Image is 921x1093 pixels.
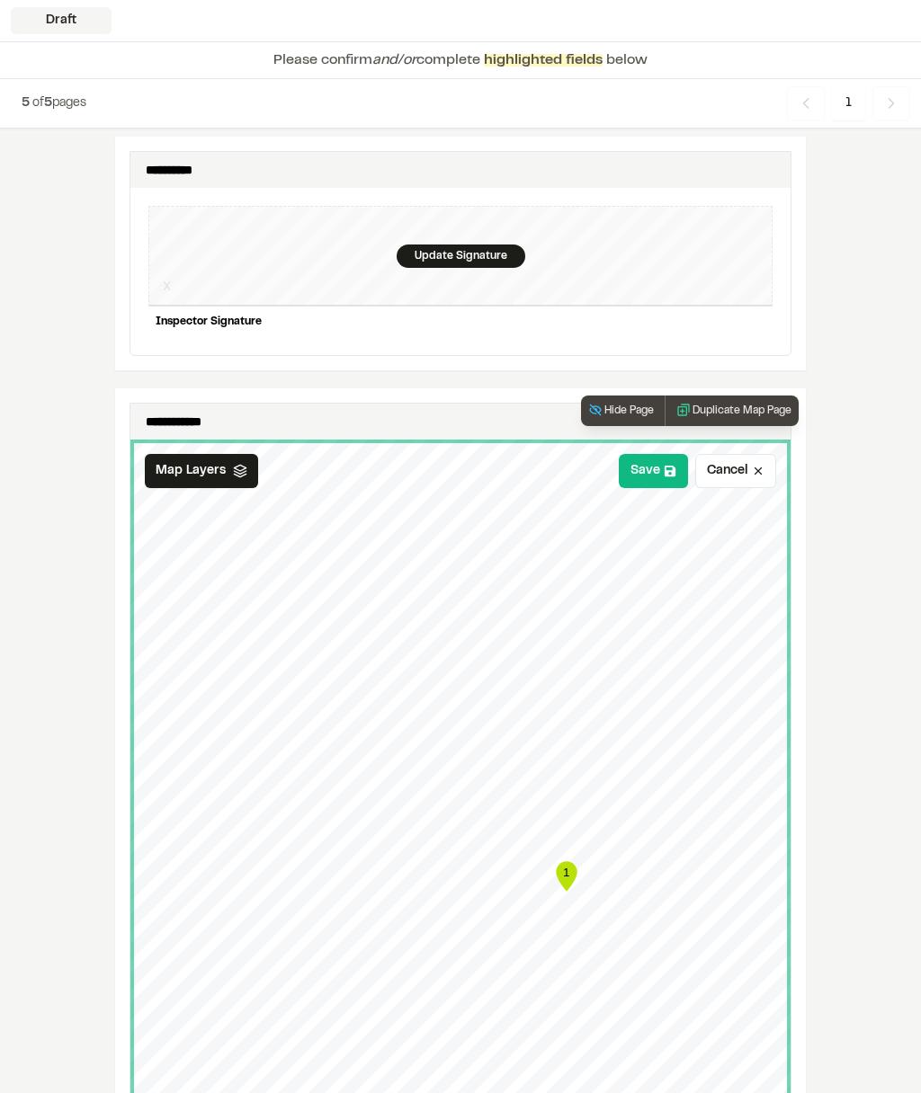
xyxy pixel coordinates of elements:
span: Map Layers [156,461,226,481]
div: Update Signature [397,244,525,268]
button: Duplicate Map Page [665,395,799,426]
button: Hide Page [581,395,661,426]
span: 5 [22,98,30,109]
p: Please confirm complete below [273,49,648,71]
span: and/or [372,54,416,67]
span: 5 [44,98,52,109]
div: Inspector Signature [148,307,773,337]
div: Draft [11,7,112,34]
span: highlighted fields [484,54,603,67]
nav: Navigation [787,86,910,120]
text: 1 [563,866,569,879]
button: Save [619,454,688,488]
span: 1 [832,86,865,120]
button: Cancel [695,454,776,488]
div: Map marker [553,858,580,894]
p: of pages [22,93,86,113]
